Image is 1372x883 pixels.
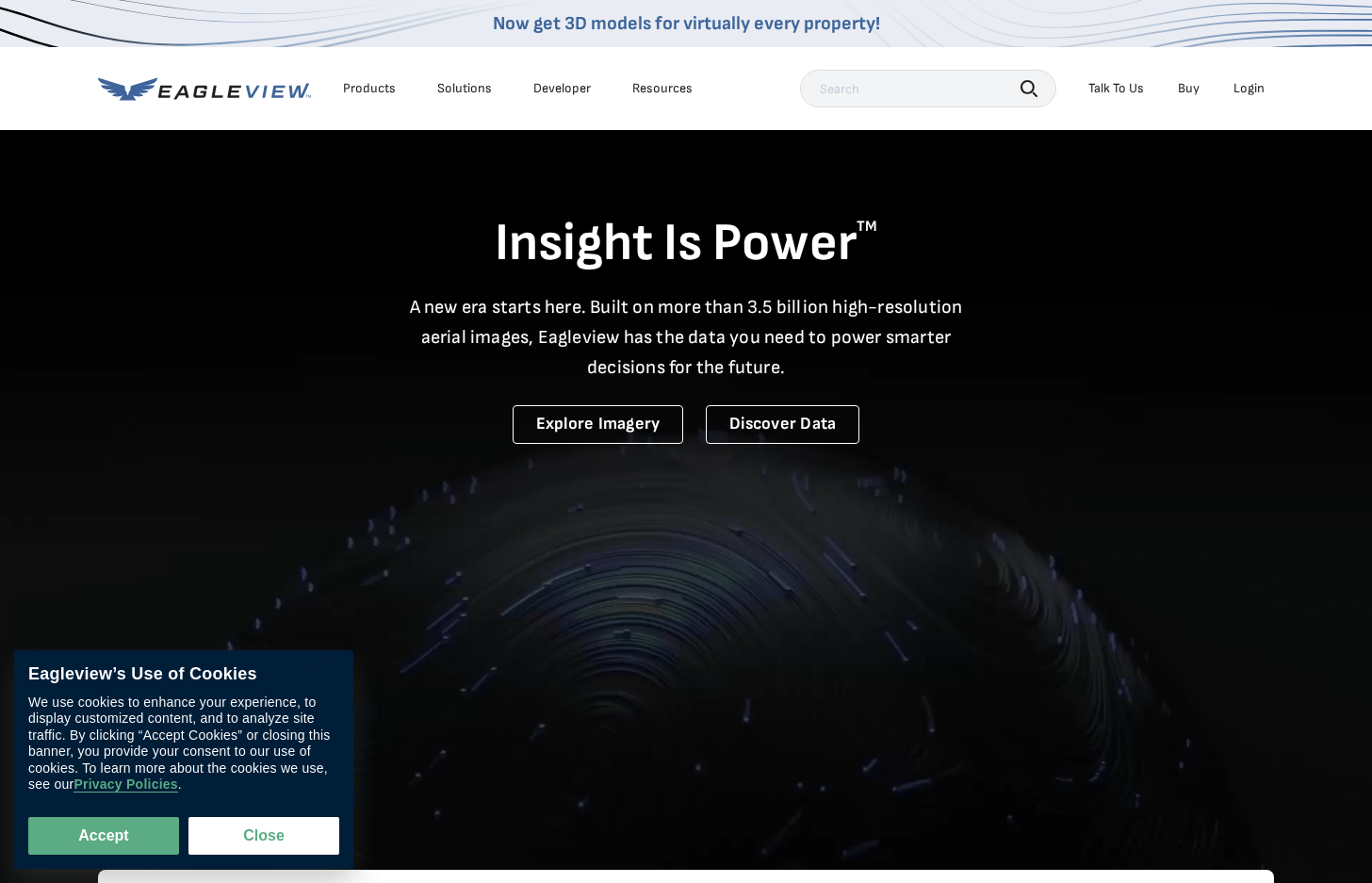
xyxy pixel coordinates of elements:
a: Explore Imagery [513,405,684,444]
sup: TM [857,218,877,236]
p: A new era starts here. Built on more than 3.5 billion high-resolution aerial images, Eagleview ha... [398,292,974,383]
button: Accept [28,817,179,855]
a: Buy [1178,80,1200,97]
div: Resources [632,80,693,97]
a: Developer [533,80,591,97]
a: Now get 3D models for virtually every property! [493,12,880,35]
input: Search [800,70,1056,107]
div: Login [1233,80,1265,97]
h1: Insight Is Power [98,211,1274,277]
div: Eagleview’s Use of Cookies [28,664,339,685]
a: Privacy Policies [73,777,177,793]
div: We use cookies to enhance your experience, to display customized content, and to analyze site tra... [28,695,339,793]
div: Talk To Us [1088,80,1144,97]
a: Discover Data [706,405,859,444]
button: Close [188,817,339,855]
div: Products [343,80,396,97]
div: Solutions [437,80,492,97]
